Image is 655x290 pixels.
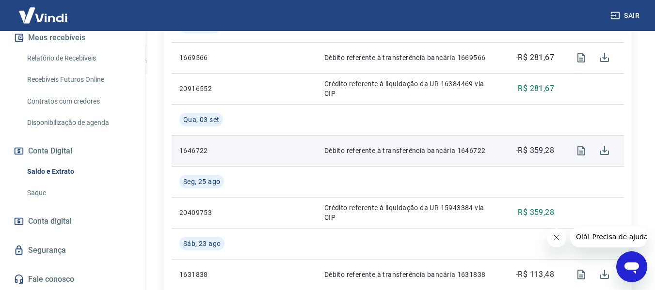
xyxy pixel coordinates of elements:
[23,162,133,182] a: Saldo e Extrato
[12,211,133,232] a: Conta digital
[28,214,72,228] span: Conta digital
[324,203,495,222] p: Crédito referente à liquidação da UR 15943384 via CIP
[16,15,23,23] img: logo_orange.svg
[25,25,139,33] div: [PERSON_NAME]: [DOMAIN_NAME]
[183,177,220,186] span: Seg, 25 ago
[27,15,48,23] div: v 4.0.25
[570,139,593,162] span: Visualizar
[23,70,133,90] a: Recebíveis Futuros Online
[23,92,133,111] a: Contratos com credores
[608,7,643,25] button: Sair
[6,7,81,15] span: Olá! Precisa de ajuda?
[12,140,133,162] button: Conta Digital
[183,239,221,248] span: Sáb, 23 ago
[518,207,554,218] p: R$ 359,28
[324,53,495,62] p: Débito referente à transferência bancária 1669566
[179,53,225,62] p: 1669566
[570,226,647,247] iframe: Mensagem da empresa
[12,240,133,261] a: Segurança
[179,146,225,155] p: 1646722
[102,56,110,64] img: tab_keywords_by_traffic_grey.svg
[23,183,133,203] a: Saque
[113,57,156,63] div: Palavras-chave
[324,79,495,98] p: Crédito referente à liquidação da UR 16384469 via CIP
[324,146,495,155] p: Débito referente à transferência bancária 1646722
[12,0,75,30] img: Vindi
[179,208,225,217] p: 20409753
[593,46,616,69] span: Download
[593,139,616,162] span: Download
[51,57,74,63] div: Domínio
[516,269,554,280] p: -R$ 113,48
[179,270,225,279] p: 1631838
[516,145,554,156] p: -R$ 359,28
[12,269,133,290] a: Fale conosco
[570,263,593,286] span: Visualizar
[23,48,133,68] a: Relatório de Recebíveis
[179,84,225,93] p: 20916552
[593,263,616,286] span: Download
[518,83,554,94] p: R$ 281,67
[16,25,23,33] img: website_grey.svg
[616,251,647,282] iframe: Botão para abrir a janela de mensagens
[516,52,554,63] p: -R$ 281,67
[23,113,133,133] a: Disponibilização de agenda
[12,27,133,48] button: Meus recebíveis
[183,115,219,124] span: Qua, 03 set
[570,46,593,69] span: Visualizar
[324,270,495,279] p: Débito referente à transferência bancária 1631838
[547,228,566,247] iframe: Fechar mensagem
[40,56,48,64] img: tab_domain_overview_orange.svg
